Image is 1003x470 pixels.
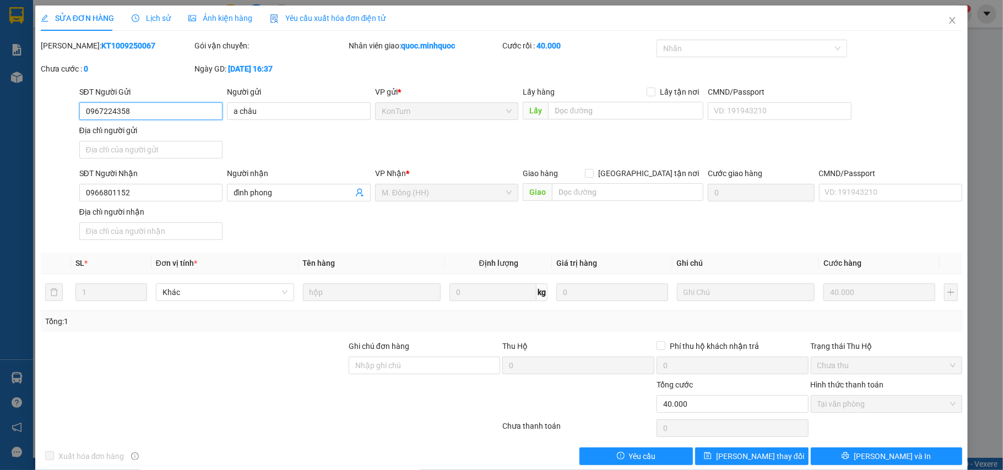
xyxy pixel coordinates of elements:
button: exclamation-circleYêu cầu [579,447,693,465]
span: printer [842,452,849,461]
span: Thu Hộ [502,342,528,351]
label: Hình thức thanh toán [811,380,884,389]
b: [DATE] 16:37 [228,64,273,73]
b: 40.000 [536,41,561,50]
span: Tên hàng [303,259,335,267]
div: Người gửi [227,86,371,98]
b: quoc.minhquoc [401,41,455,50]
input: 0 [823,283,935,301]
input: Ghi chú đơn hàng [349,357,501,374]
span: Giao hàng [523,169,558,178]
span: VP Nhận [375,169,406,178]
span: Tổng cước [657,380,693,389]
b: KT1009250067 [101,41,155,50]
label: Ghi chú đơn hàng [349,342,409,351]
div: Người nhận [227,167,371,179]
div: VP gửi [375,86,519,98]
span: save [704,452,712,461]
span: M. Đông (HH) [382,184,512,201]
th: Ghi chú [673,253,820,274]
input: Địa chỉ của người gửi [79,141,223,159]
button: printer[PERSON_NAME] và In [811,447,963,465]
div: Ngày GD: [194,63,346,75]
span: Cước hàng [823,259,861,267]
span: Phí thu hộ khách nhận trả [665,340,763,352]
input: Dọc đường [552,183,703,201]
span: Lấy [523,102,548,119]
span: info-circle [131,452,139,460]
div: Nhân viên giao: [349,40,501,52]
span: Đơn vị tính [156,259,197,267]
b: 0 [84,64,88,73]
span: Lấy hàng [523,88,555,96]
span: Tại văn phòng [817,396,956,412]
div: SĐT Người Gửi [79,86,223,98]
div: CMND/Passport [708,86,852,98]
span: SL [75,259,84,267]
input: VD: Bàn, Ghế [303,283,441,301]
span: user-add [355,188,364,197]
span: Yêu cầu xuất hóa đơn điện tử [270,14,386,23]
span: [PERSON_NAME] và In [854,450,931,462]
div: Địa chỉ người gửi [79,124,223,136]
span: Ảnh kiện hàng [188,14,252,23]
button: plus [944,283,958,301]
span: close [948,16,957,25]
span: Yêu cầu [629,450,656,462]
input: 0 [556,283,668,301]
label: Cước giao hàng [708,169,762,178]
span: exclamation-circle [617,452,625,461]
span: Xuất hóa đơn hàng [54,450,129,462]
button: save[PERSON_NAME] thay đổi [695,447,809,465]
div: Chưa cước : [41,63,193,75]
div: Cước rồi : [502,40,654,52]
span: [PERSON_NAME] thay đổi [716,450,804,462]
div: CMND/Passport [819,167,963,179]
div: Địa chỉ người nhận [79,206,223,218]
span: Chưa thu [817,357,956,374]
button: delete [45,283,63,301]
div: [PERSON_NAME]: [41,40,193,52]
div: Gói vận chuyển: [194,40,346,52]
span: Giao [523,183,552,201]
input: Dọc đường [548,102,703,119]
div: Trạng thái Thu Hộ [811,340,963,352]
span: Định lượng [479,259,518,267]
img: icon [270,14,279,23]
span: [GEOGRAPHIC_DATA] tận nơi [594,167,703,179]
span: kg [536,283,547,301]
div: SĐT Người Nhận [79,167,223,179]
span: picture [188,14,196,22]
span: Lịch sử [132,14,171,23]
input: Ghi Chú [677,283,815,301]
span: Giá trị hàng [556,259,597,267]
button: Close [937,6,968,36]
span: clock-circle [132,14,139,22]
span: SỬA ĐƠN HÀNG [41,14,114,23]
span: edit [41,14,48,22]
span: Lấy tận nơi [655,86,703,98]
input: Cước giao hàng [708,184,814,201]
div: Tổng: 1 [45,315,388,327]
input: Địa chỉ của người nhận [79,222,223,240]
div: Chưa thanh toán [501,420,655,439]
span: KonTum [382,103,512,119]
span: Khác [162,284,288,300]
